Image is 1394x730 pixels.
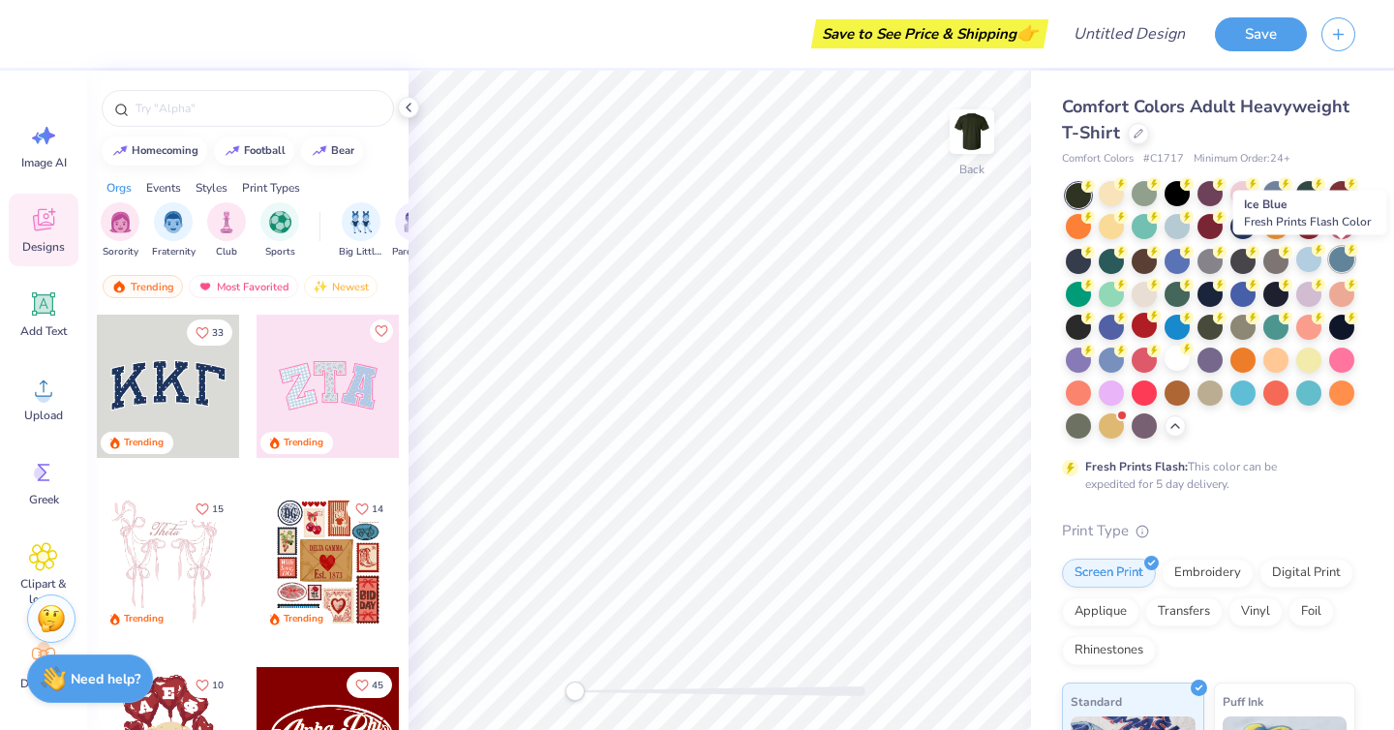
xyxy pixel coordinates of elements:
div: Print Type [1062,520,1355,542]
img: Parent's Weekend Image [404,211,426,233]
img: trend_line.gif [312,145,327,157]
div: Events [146,179,181,197]
span: 33 [212,328,224,338]
div: homecoming [132,145,198,156]
div: Digital Print [1259,559,1353,588]
img: Club Image [216,211,237,233]
div: bear [331,145,354,156]
div: filter for Club [207,202,246,259]
img: Sorority Image [109,211,132,233]
div: filter for Sorority [101,202,139,259]
button: Like [370,319,393,343]
div: Rhinestones [1062,636,1156,665]
strong: Need help? [71,670,140,688]
button: Save [1215,17,1307,51]
img: newest.gif [313,280,328,293]
button: Like [187,672,232,698]
div: Orgs [106,179,132,197]
input: Try "Alpha" [134,99,381,118]
div: Screen Print [1062,559,1156,588]
div: Applique [1062,597,1139,626]
span: 10 [212,681,224,690]
div: Ice Blue [1233,191,1387,235]
span: Decorate [20,676,67,691]
img: trending.gif [111,280,127,293]
span: Fresh Prints Flash Color [1244,214,1371,229]
span: # C1717 [1143,151,1184,167]
img: Back [953,112,991,151]
span: Image AI [21,155,67,170]
span: Club [216,245,237,259]
button: homecoming [102,137,207,166]
div: Save to See Price & Shipping [816,19,1044,48]
img: trend_line.gif [225,145,240,157]
div: This color can be expedited for 5 day delivery. [1085,458,1323,493]
img: Sports Image [269,211,291,233]
span: 14 [372,504,383,514]
img: Fraternity Image [163,211,184,233]
div: filter for Big Little Reveal [339,202,383,259]
button: Like [187,496,232,522]
div: filter for Parent's Weekend [392,202,437,259]
span: 45 [372,681,383,690]
div: Most Favorited [189,275,298,298]
span: Sports [265,245,295,259]
span: Comfort Colors [1062,151,1134,167]
div: filter for Fraternity [152,202,196,259]
span: Parent's Weekend [392,245,437,259]
span: Fraternity [152,245,196,259]
span: Add Text [20,323,67,339]
span: Puff Ink [1223,691,1263,712]
input: Untitled Design [1058,15,1200,53]
span: Greek [29,492,59,507]
span: Big Little Reveal [339,245,383,259]
div: filter for Sports [260,202,299,259]
button: Like [187,319,232,346]
img: Big Little Reveal Image [350,211,372,233]
span: Standard [1071,691,1122,712]
div: Foil [1288,597,1334,626]
div: Embroidery [1162,559,1254,588]
div: Accessibility label [565,682,585,701]
button: filter button [339,202,383,259]
button: filter button [152,202,196,259]
img: trend_line.gif [112,145,128,157]
img: most_fav.gif [197,280,213,293]
button: bear [301,137,363,166]
strong: Fresh Prints Flash: [1085,459,1188,474]
button: filter button [207,202,246,259]
button: filter button [260,202,299,259]
div: Trending [284,436,323,450]
button: filter button [101,202,139,259]
span: Sorority [103,245,138,259]
div: Trending [103,275,183,298]
div: Trending [124,436,164,450]
span: Clipart & logos [12,576,76,607]
span: Comfort Colors Adult Heavyweight T-Shirt [1062,95,1349,144]
div: Newest [304,275,378,298]
span: Upload [24,408,63,423]
button: Like [347,496,392,522]
button: filter button [392,202,437,259]
div: Back [959,161,985,178]
div: Trending [284,612,323,626]
span: 15 [212,504,224,514]
span: 👉 [1016,21,1038,45]
span: Designs [22,239,65,255]
div: Trending [124,612,164,626]
div: Vinyl [1228,597,1283,626]
button: football [214,137,294,166]
div: Print Types [242,179,300,197]
div: Styles [196,179,227,197]
div: football [244,145,286,156]
button: Like [347,672,392,698]
div: Transfers [1145,597,1223,626]
span: Minimum Order: 24 + [1194,151,1290,167]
